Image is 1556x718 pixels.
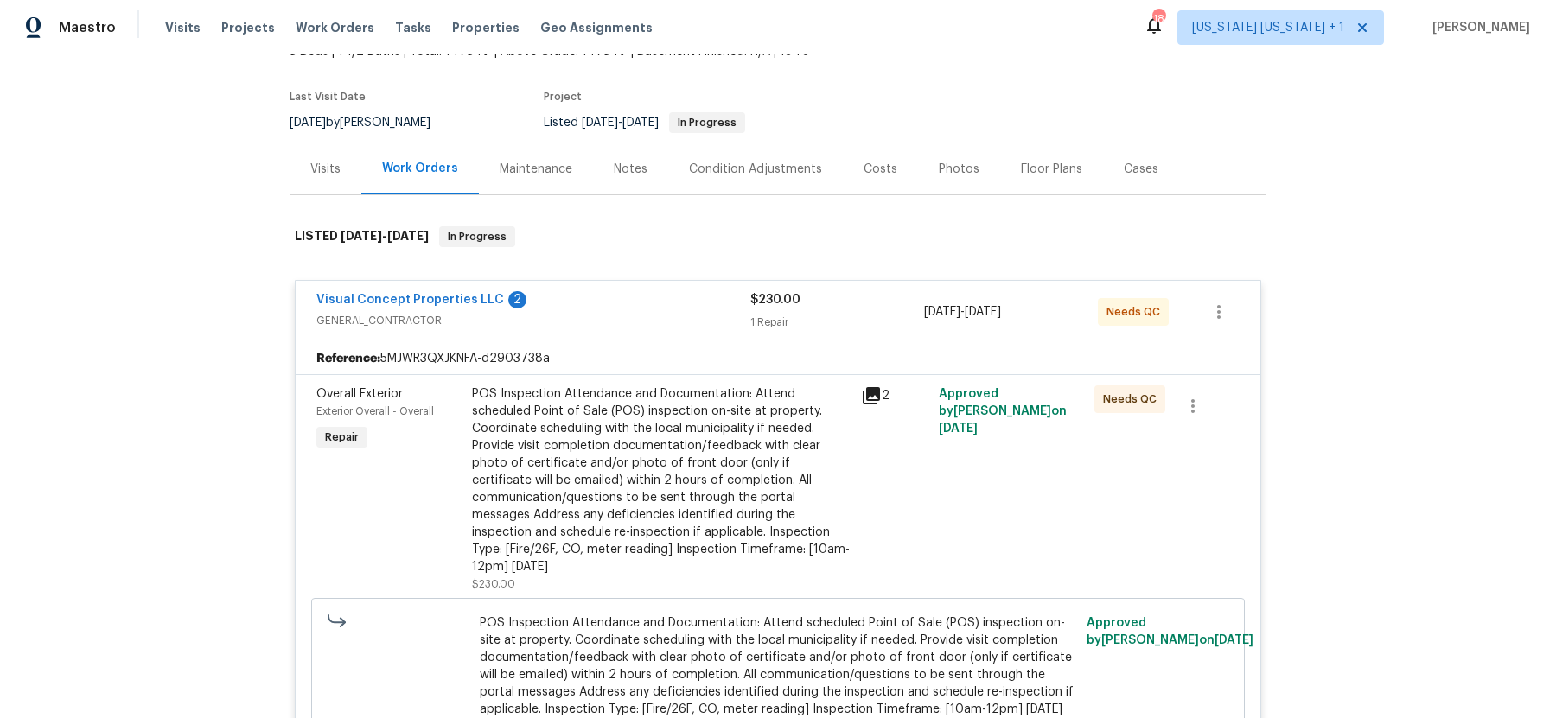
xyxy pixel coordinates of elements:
[1021,161,1082,178] div: Floor Plans
[316,406,434,416] span: Exterior Overall - Overall
[1087,617,1253,646] span: Approved by [PERSON_NAME] on
[750,314,924,331] div: 1 Repair
[472,579,515,589] span: $230.00
[480,614,1077,718] span: POS Inspection Attendance and Documentation: Attend scheduled Point of Sale (POS) inspection on-s...
[1103,391,1164,408] span: Needs QC
[924,303,1001,321] span: -
[296,343,1260,374] div: 5MJWR3QXJKNFA-d2903738a
[1215,634,1253,646] span: [DATE]
[750,294,800,306] span: $230.00
[341,230,382,242] span: [DATE]
[310,161,341,178] div: Visits
[939,161,979,178] div: Photos
[395,22,431,34] span: Tasks
[316,350,380,367] b: Reference:
[1106,303,1167,321] span: Needs QC
[59,19,116,36] span: Maestro
[341,230,429,242] span: -
[965,306,1001,318] span: [DATE]
[290,92,366,102] span: Last Visit Date
[452,19,520,36] span: Properties
[221,19,275,36] span: Projects
[614,161,647,178] div: Notes
[864,161,897,178] div: Costs
[622,117,659,129] span: [DATE]
[382,160,458,177] div: Work Orders
[508,291,526,308] div: 2
[1192,19,1344,36] span: [US_STATE] [US_STATE] + 1
[939,423,978,435] span: [DATE]
[861,385,928,406] div: 2
[544,117,745,129] span: Listed
[671,118,743,128] span: In Progress
[296,19,374,36] span: Work Orders
[544,92,582,102] span: Project
[924,306,960,318] span: [DATE]
[939,388,1067,435] span: Approved by [PERSON_NAME] on
[290,112,451,133] div: by [PERSON_NAME]
[316,312,750,329] span: GENERAL_CONTRACTOR
[1425,19,1530,36] span: [PERSON_NAME]
[500,161,572,178] div: Maintenance
[290,117,326,129] span: [DATE]
[540,19,653,36] span: Geo Assignments
[165,19,201,36] span: Visits
[441,228,513,245] span: In Progress
[387,230,429,242] span: [DATE]
[295,226,429,247] h6: LISTED
[316,294,504,306] a: Visual Concept Properties LLC
[1124,161,1158,178] div: Cases
[689,161,822,178] div: Condition Adjustments
[582,117,659,129] span: -
[472,385,851,575] div: POS Inspection Attendance and Documentation: Attend scheduled Point of Sale (POS) inspection on-s...
[1152,10,1164,28] div: 18
[318,429,366,446] span: Repair
[316,388,403,400] span: Overall Exterior
[582,117,618,129] span: [DATE]
[290,209,1266,264] div: LISTED [DATE]-[DATE]In Progress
